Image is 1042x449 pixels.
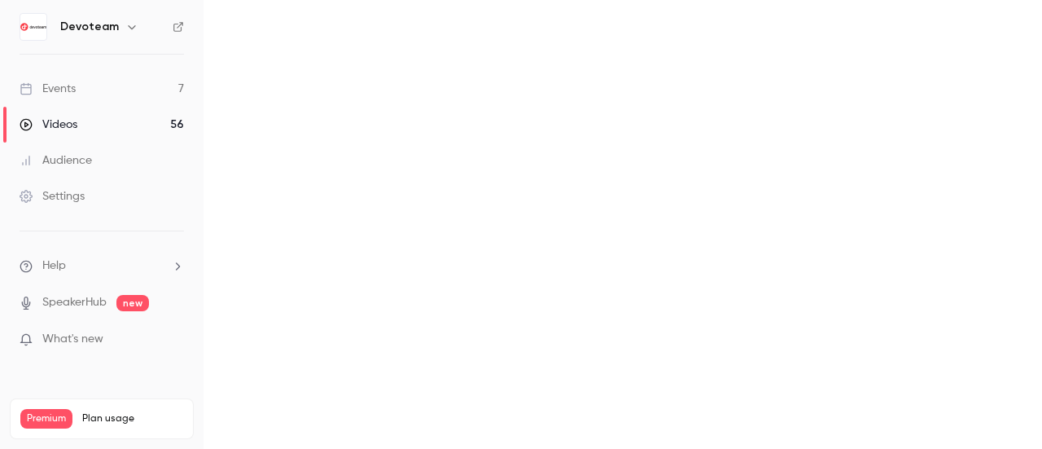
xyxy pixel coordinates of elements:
[20,81,76,97] div: Events
[164,332,184,347] iframe: Noticeable Trigger
[42,294,107,311] a: SpeakerHub
[42,331,103,348] span: What's new
[116,295,149,311] span: new
[20,117,77,133] div: Videos
[20,258,184,275] li: help-dropdown-opener
[20,188,85,205] div: Settings
[82,412,183,425] span: Plan usage
[20,152,92,169] div: Audience
[42,258,66,275] span: Help
[20,409,72,429] span: Premium
[60,19,119,35] h6: Devoteam
[20,14,46,40] img: Devoteam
